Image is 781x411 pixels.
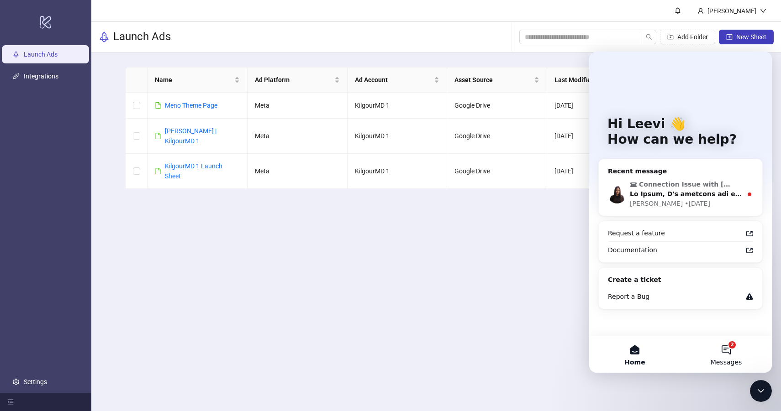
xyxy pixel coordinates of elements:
td: Meta [248,154,348,189]
button: Add Folder [660,30,715,44]
th: Asset Source [447,68,547,93]
span: New Sheet [736,33,766,41]
span: Last Modified [554,75,632,85]
a: [PERSON_NAME] | KilgourMD 1 [165,127,216,145]
button: New Sheet [719,30,774,44]
td: Google Drive [447,93,547,119]
div: [PERSON_NAME] [704,6,760,16]
td: Meta [248,93,348,119]
td: [DATE] [547,154,647,189]
span: file [155,168,161,174]
th: Name [148,68,248,93]
td: KilgourMD 1 [348,119,448,154]
a: Settings [24,378,47,385]
span: plus-square [726,34,733,40]
th: Ad Account [348,68,448,93]
a: Integrations [24,73,58,80]
td: Meta [248,119,348,154]
span: down [760,8,766,14]
a: Meno Theme Page [165,102,217,109]
span: Add Folder [677,33,708,41]
iframe: Intercom live chat [589,52,772,373]
td: KilgourMD 1 [348,93,448,119]
th: Ad Platform [248,68,348,93]
th: Last Modified [547,68,647,93]
span: bell [675,7,681,14]
span: Asset Source [454,75,532,85]
span: menu-fold [7,399,14,405]
span: Ad Platform [255,75,332,85]
span: Ad Account [355,75,433,85]
a: KilgourMD 1 Launch Sheet [165,162,222,180]
td: KilgourMD 1 [348,154,448,189]
span: file [155,102,161,109]
a: Launch Ads [24,51,58,58]
td: [DATE] [547,119,647,154]
span: folder-add [667,34,674,40]
span: user [697,8,704,14]
span: rocket [99,31,110,42]
td: Google Drive [447,154,547,189]
iframe: Intercom live chat [750,380,772,402]
td: [DATE] [547,93,647,119]
span: Name [155,75,232,85]
h3: Launch Ads [113,30,171,44]
span: file [155,133,161,139]
span: search [646,34,652,40]
td: Google Drive [447,119,547,154]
